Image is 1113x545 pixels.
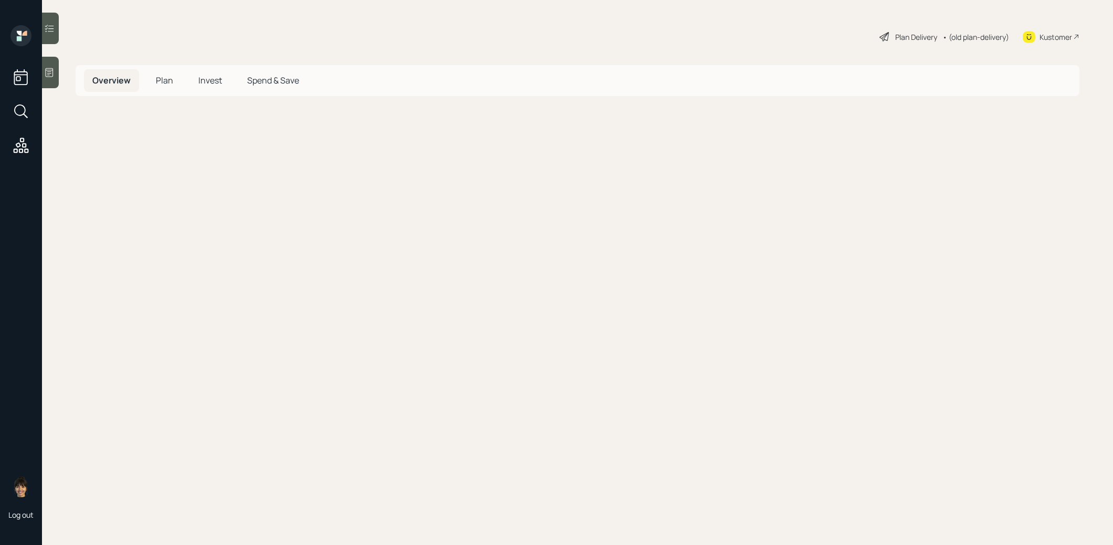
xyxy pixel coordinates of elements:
[895,32,937,43] div: Plan Delivery
[92,75,131,86] span: Overview
[10,476,31,497] img: treva-nostdahl-headshot.png
[8,510,34,520] div: Log out
[942,32,1009,43] div: • (old plan-delivery)
[247,75,299,86] span: Spend & Save
[156,75,173,86] span: Plan
[198,75,222,86] span: Invest
[1040,32,1072,43] div: Kustomer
